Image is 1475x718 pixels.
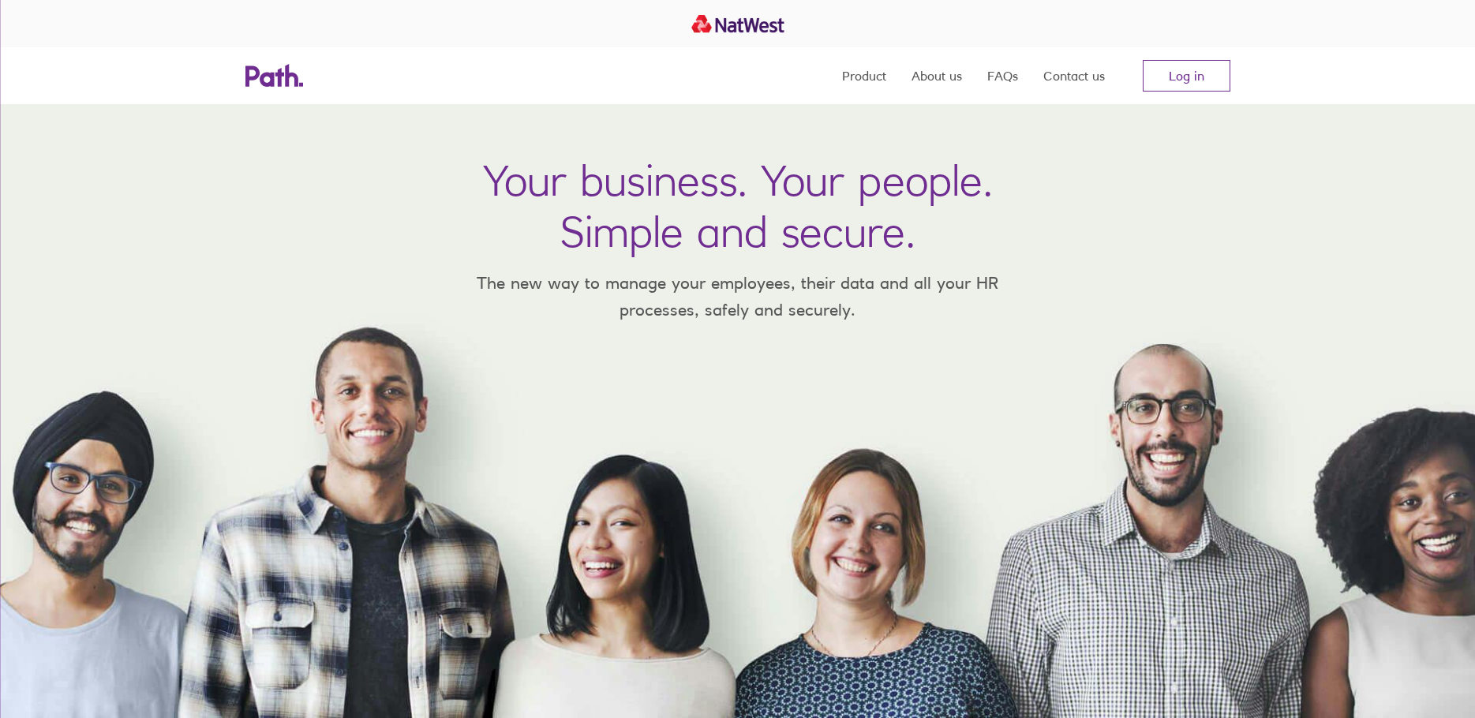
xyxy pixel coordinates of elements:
[912,47,962,104] a: About us
[1043,47,1105,104] a: Contact us
[987,47,1018,104] a: FAQs
[842,47,886,104] a: Product
[483,155,993,257] h1: Your business. Your people. Simple and secure.
[1143,60,1230,92] a: Log in
[454,270,1022,323] p: The new way to manage your employees, their data and all your HR processes, safely and securely.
